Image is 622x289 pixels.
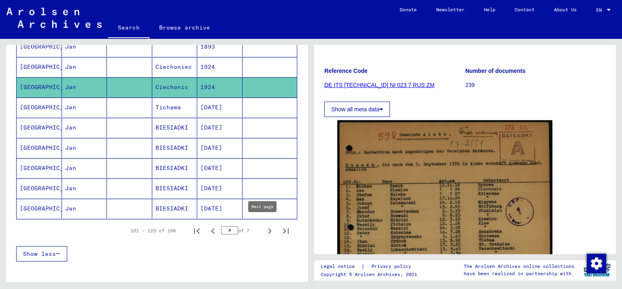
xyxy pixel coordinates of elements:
[152,77,198,97] mat-cell: Ciechonic
[197,158,243,178] mat-cell: [DATE]
[17,118,62,138] mat-cell: [GEOGRAPHIC_DATA]
[278,223,294,239] button: Last page
[17,199,62,219] mat-cell: [GEOGRAPHIC_DATA]
[6,8,102,28] img: Arolsen_neg.svg
[62,37,107,57] mat-cell: Jan
[189,223,205,239] button: First page
[152,178,198,198] mat-cell: BIESIADKI
[108,18,149,39] a: Search
[62,178,107,198] mat-cell: Jan
[17,138,62,158] mat-cell: [GEOGRAPHIC_DATA]
[16,246,67,261] button: Show less
[465,68,526,74] b: Number of documents
[152,199,198,219] mat-cell: BIESIADKI
[149,18,220,37] a: Browse archive
[152,138,198,158] mat-cell: BIESIADKI
[465,81,606,89] p: 239
[197,37,243,57] mat-cell: 1893
[197,98,243,117] mat-cell: [DATE]
[62,98,107,117] mat-cell: Jan
[62,158,107,178] mat-cell: Jan
[324,102,390,117] button: Show all meta data
[62,57,107,77] mat-cell: Jan
[464,263,574,270] p: The Arolsen Archives online collections
[321,262,421,271] div: |
[62,77,107,97] mat-cell: Jan
[587,254,606,273] img: Change consent
[324,68,368,74] b: Reference Code
[262,223,278,239] button: Next page
[152,118,198,138] mat-cell: BIESIADKI
[321,262,361,271] a: Legal notice
[205,223,221,239] button: Previous page
[152,98,198,117] mat-cell: Tichama
[582,260,612,280] img: yv_logo.png
[130,227,176,234] div: 101 – 125 of 168
[17,178,62,198] mat-cell: [GEOGRAPHIC_DATA]
[221,227,262,234] div: of 7
[152,158,198,178] mat-cell: BIESIADKI
[586,253,606,273] div: Change consent
[17,77,62,97] mat-cell: [GEOGRAPHIC_DATA]
[17,98,62,117] mat-cell: [GEOGRAPHIC_DATA]
[17,57,62,77] mat-cell: [GEOGRAPHIC_DATA]
[197,57,243,77] mat-cell: 1924
[197,138,243,158] mat-cell: [DATE]
[197,199,243,219] mat-cell: [DATE]
[197,118,243,138] mat-cell: [DATE]
[324,82,435,88] a: DE ITS [TECHNICAL_ID] NI 023 7 RUS ZM
[152,57,198,77] mat-cell: Ciechoniec
[365,262,421,271] a: Privacy policy
[596,7,605,13] span: EN
[197,178,243,198] mat-cell: [DATE]
[464,270,574,277] p: have been realized in partnership with
[62,118,107,138] mat-cell: Jan
[17,158,62,178] mat-cell: [GEOGRAPHIC_DATA]
[62,138,107,158] mat-cell: Jan
[321,271,421,278] p: Copyright © Arolsen Archives, 2021
[17,37,62,57] mat-cell: [GEOGRAPHIC_DATA]
[62,199,107,219] mat-cell: Jan
[197,77,243,97] mat-cell: 1924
